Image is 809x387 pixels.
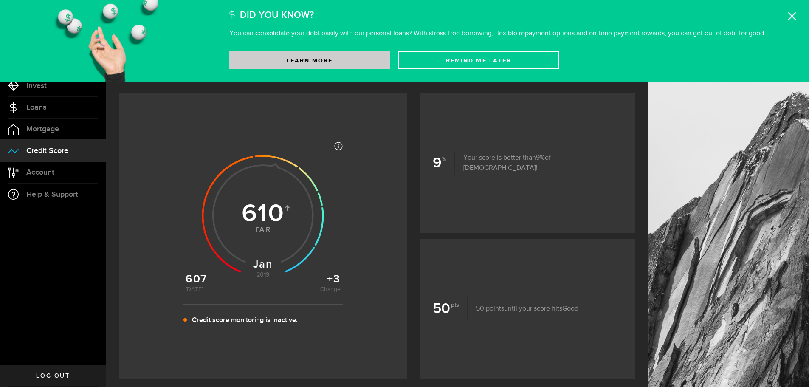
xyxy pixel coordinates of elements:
[192,315,298,325] p: Credit score monitoring is inactive.
[26,125,59,133] span: Mortgage
[229,51,390,69] a: Learn More
[476,305,504,312] span: 50 points
[36,373,70,379] span: Log out
[26,82,47,90] span: Invest
[7,3,32,29] button: Open LiveChat chat widget
[26,104,46,111] span: Loans
[455,153,622,173] p: Your score is better than of [DEMOGRAPHIC_DATA]!
[398,51,559,69] button: Remind Me later
[26,191,78,198] span: Help & Support
[229,30,766,37] p: You can consolidate your debt easily with our personal loans? With stress-free borrowing, flexibl...
[433,152,455,175] b: 9
[468,304,578,314] p: until your score hits
[562,305,578,312] span: Good
[536,155,545,161] span: 9
[26,147,68,155] span: Credit Score
[240,6,314,24] h2: Did You Know?
[433,297,468,320] b: 50
[26,169,54,176] span: Account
